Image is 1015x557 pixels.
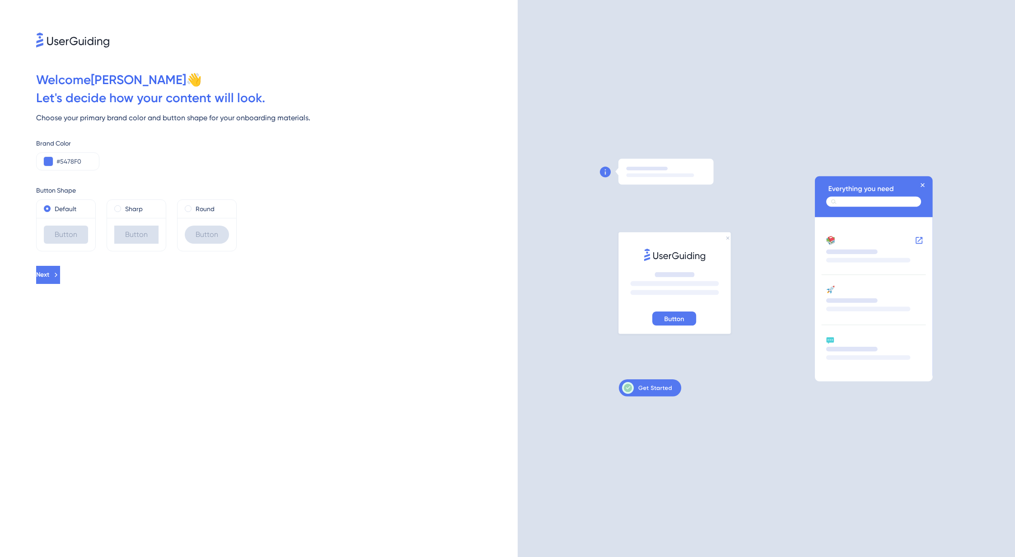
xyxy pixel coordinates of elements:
[36,113,518,123] div: Choose your primary brand color and button shape for your onboarding materials.
[114,226,159,244] div: Button
[36,89,518,107] div: Let ' s decide how your content will look.
[55,203,76,214] label: Default
[36,269,49,280] span: Next
[44,226,88,244] div: Button
[36,138,518,149] div: Brand Color
[196,203,215,214] label: Round
[125,203,143,214] label: Sharp
[36,71,518,89] div: Welcome [PERSON_NAME] 👋
[185,226,229,244] div: Button
[36,266,60,284] button: Next
[36,185,518,196] div: Button Shape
